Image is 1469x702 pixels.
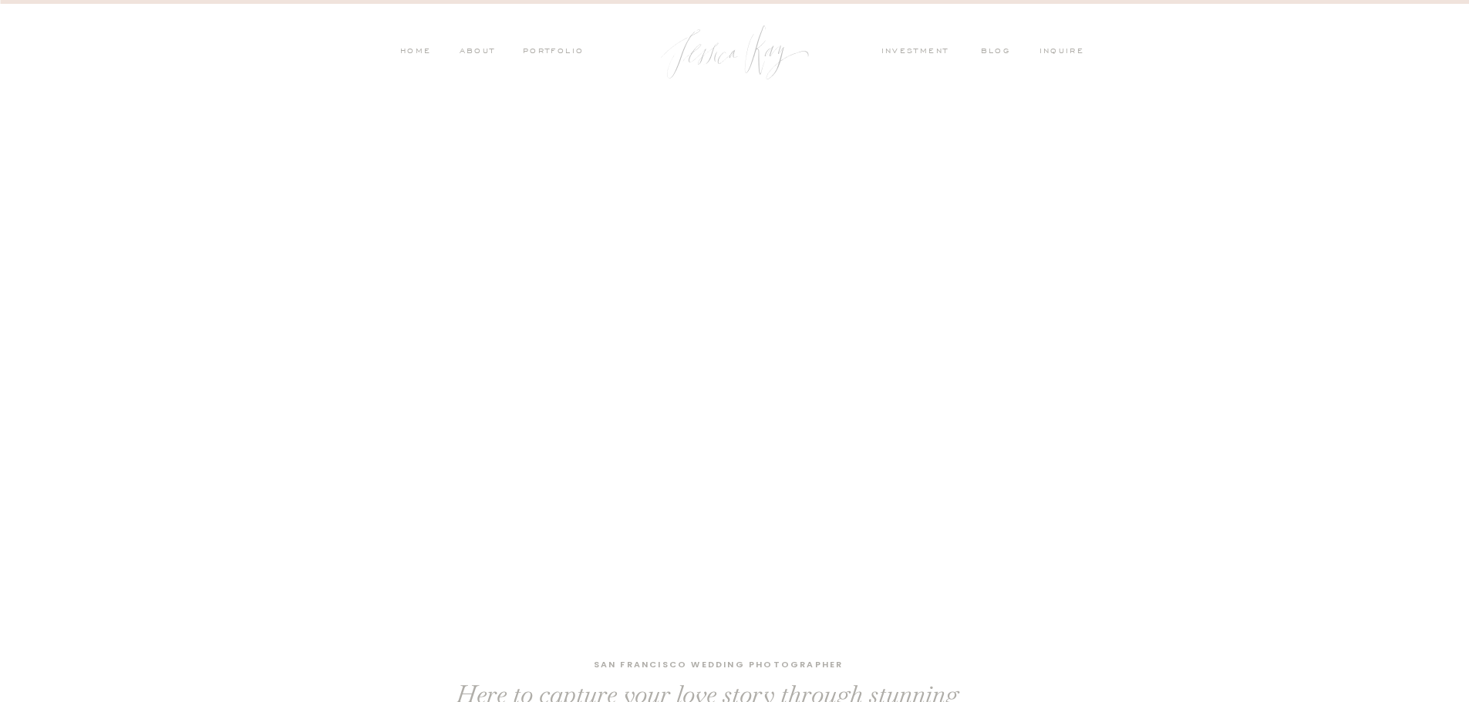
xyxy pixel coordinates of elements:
[399,45,432,59] a: HOME
[521,45,585,59] a: PORTFOLIO
[456,45,496,59] a: ABOUT
[1039,45,1092,59] a: inquire
[533,657,905,673] h1: San Francisco wedding photographer
[981,45,1021,59] a: blog
[881,45,957,59] a: investment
